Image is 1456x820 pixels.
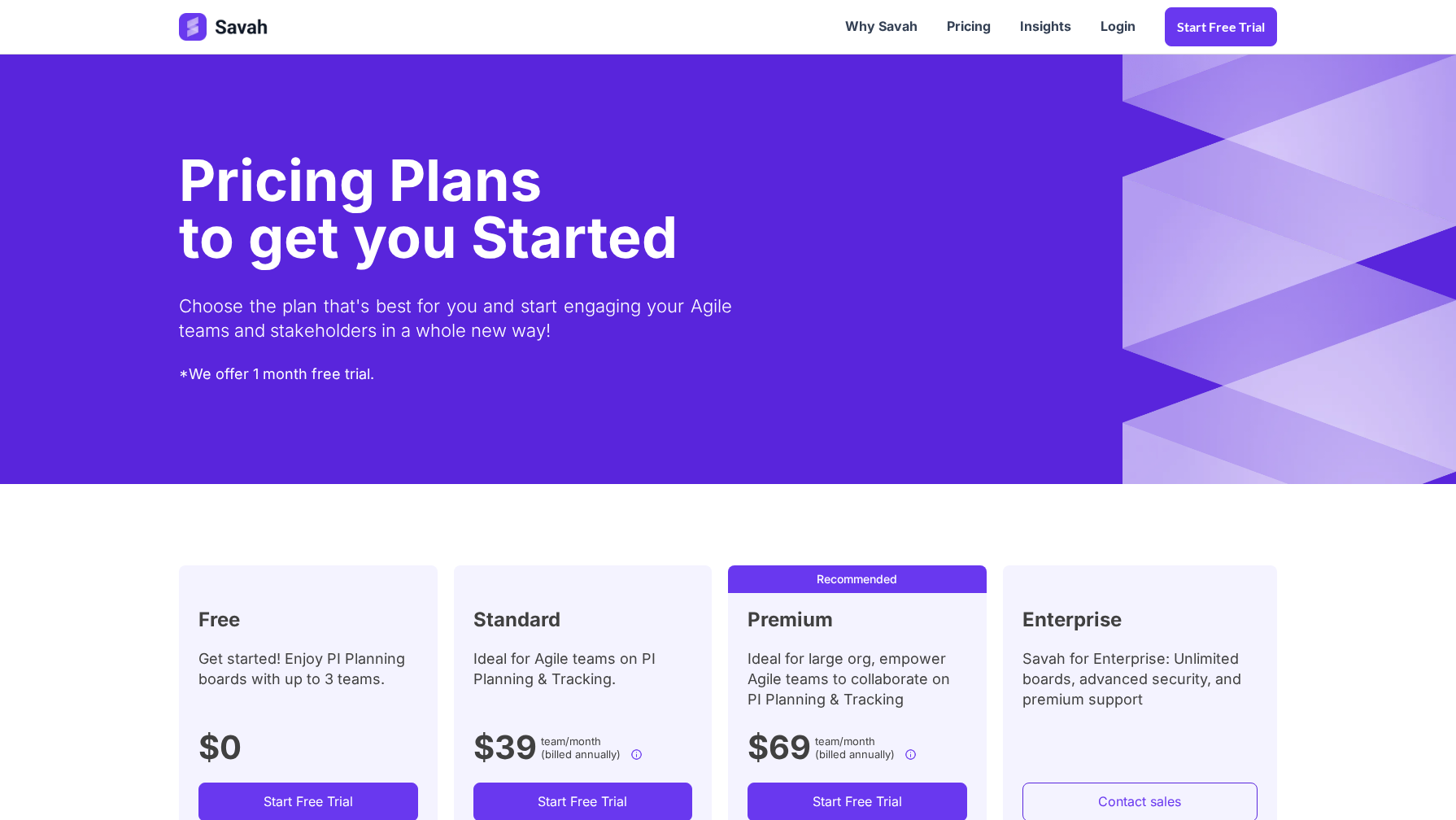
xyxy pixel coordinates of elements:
a: Start Free trial [1165,7,1277,46]
div: Ideal for large org, empower Agile teams to collaborate on PI Planning & Tracking [748,648,967,722]
a: Pricing [932,2,1005,52]
div: Recommended [733,570,982,588]
span: to get you Started [179,203,678,272]
h1: $39 [473,722,537,774]
h1: $69 [748,722,811,774]
span: team/month [541,733,601,750]
div: *We offer 1 month free trial. [179,363,374,386]
img: info [905,748,917,761]
h2: Premium [748,604,833,635]
h2: Standard [473,604,560,635]
div: Get started! Enjoy PI Planning boards with up to 3 teams. [198,648,418,722]
div: Choose the plan that's best for you and start engaging your Agile teams and stakeholders in a who... [179,274,732,364]
h2: Free [198,604,240,635]
a: Login [1086,2,1150,52]
iframe: Chat Widget [1375,742,1456,820]
div: Savah for Enterprise: Unlimited boards, advanced security, and premium support [1022,648,1258,722]
img: info [630,748,643,761]
h1: $0 [198,722,242,774]
div: Ideal for Agile teams on PI Planning & Tracking. [473,648,693,722]
a: Why Savah [830,2,932,52]
h2: Enterprise [1022,604,1122,635]
label: (billed annually) [541,746,621,763]
span: team/month [815,733,875,750]
label: (billed annually) [815,746,895,763]
div: Pricing Plans [179,144,678,217]
a: Insights [1005,2,1086,52]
